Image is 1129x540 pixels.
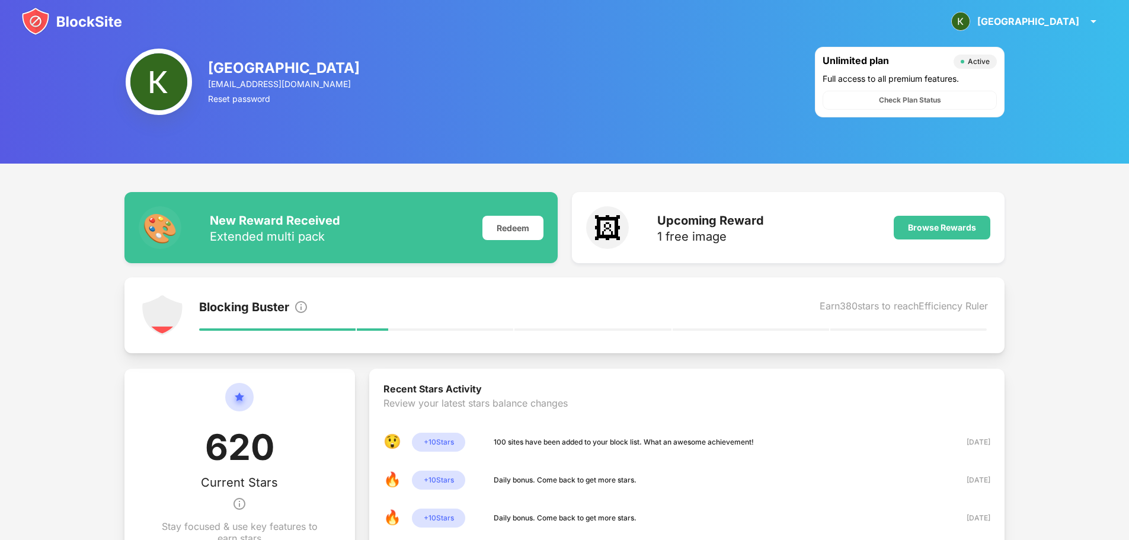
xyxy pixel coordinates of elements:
img: info.svg [294,300,308,314]
div: + 10 Stars [412,471,465,490]
div: 🔥 [383,471,402,490]
img: points-level-2.svg [141,294,184,337]
div: [DATE] [948,512,990,524]
div: [DATE] [948,436,990,448]
div: Reset password [208,94,362,104]
div: 100 sites have been added to your block list. What an awesome achievement! [494,436,754,448]
img: ACg8ocLUK3J51-X6ODMLN8t030JBGxrd6-1_fkq2gMN_QZK3zFbHvg=s96-c [951,12,970,31]
div: + 10 Stars [412,509,465,528]
div: [EMAIL_ADDRESS][DOMAIN_NAME] [208,79,362,89]
div: Daily bonus. Come back to get more stars. [494,512,637,524]
div: Check Plan Status [879,94,941,106]
div: Current Stars [201,475,278,490]
div: Full access to all premium features. [823,74,997,84]
div: New Reward Received [210,213,340,228]
img: blocksite-icon.svg [21,7,122,36]
div: 620 [205,426,274,475]
div: [DATE] [948,474,990,486]
div: Extended multi pack [210,231,340,242]
div: Browse Rewards [908,223,976,232]
div: [GEOGRAPHIC_DATA] [208,59,362,76]
div: Earn 380 stars to reach Efficiency Ruler [820,300,988,317]
div: 🖼 [586,206,629,249]
div: Unlimited plan [823,55,948,69]
div: Recent Stars Activity [383,383,990,397]
div: Daily bonus. Come back to get more stars. [494,474,637,486]
img: ACg8ocLUK3J51-X6ODMLN8t030JBGxrd6-1_fkq2gMN_QZK3zFbHvg=s96-c [126,49,192,115]
div: 😲 [383,433,402,452]
div: 🔥 [383,509,402,528]
div: Blocking Buster [199,300,289,317]
img: circle-star.svg [225,383,254,426]
div: 🎨 [139,206,181,249]
div: [GEOGRAPHIC_DATA] [977,15,1079,27]
div: Review your latest stars balance changes [383,397,990,433]
div: + 10 Stars [412,433,465,452]
div: Upcoming Reward [657,213,764,228]
div: Redeem [482,216,543,240]
div: 1 free image [657,231,764,242]
div: Active [968,57,990,66]
img: info.svg [232,490,247,518]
